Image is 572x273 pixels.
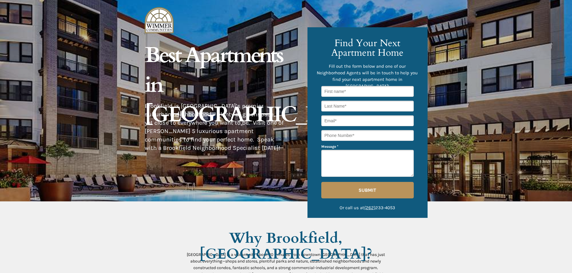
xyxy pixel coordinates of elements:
[321,182,414,198] button: SUBMIT
[331,37,404,59] span: Find Your Next Apartment Home
[199,228,372,264] span: Why Brookfield, [GEOGRAPHIC_DATA]?
[321,130,414,141] input: Phone Number*
[340,205,395,210] span: Or call us at 233-4053
[364,205,375,210] a: (262)
[317,64,418,89] span: Fill out the form below and one of our Neighborhood Agents will be in touch to help you find your...
[321,101,414,111] input: Last Name*
[321,115,414,126] input: Email*
[321,187,414,193] span: SUBMIT
[145,41,368,129] span: Best Apartments in [GEOGRAPHIC_DATA]
[321,144,338,149] span: Message *
[321,86,414,97] input: First name*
